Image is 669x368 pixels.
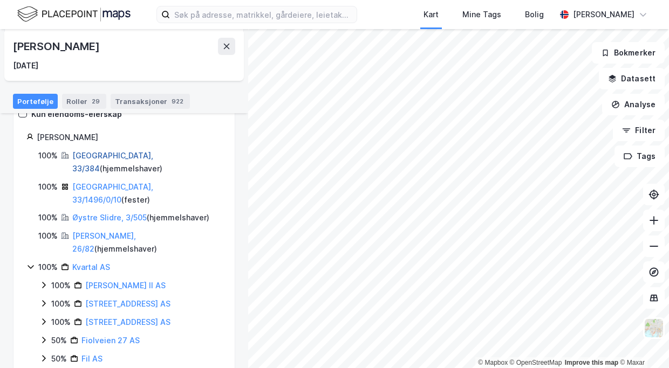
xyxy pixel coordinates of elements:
[478,359,508,366] a: Mapbox
[81,336,140,345] a: Fiolveien 27 AS
[72,182,153,204] a: [GEOGRAPHIC_DATA], 33/1496/0/10
[51,352,67,365] div: 50%
[85,317,170,327] a: [STREET_ADDRESS] AS
[38,211,58,224] div: 100%
[573,8,634,21] div: [PERSON_NAME]
[85,299,170,308] a: [STREET_ADDRESS] AS
[565,359,618,366] a: Improve this map
[38,149,58,162] div: 100%
[13,38,101,55] div: [PERSON_NAME]
[525,8,544,21] div: Bolig
[111,94,190,109] div: Transaksjoner
[38,261,58,274] div: 100%
[38,180,58,193] div: 100%
[85,281,166,290] a: [PERSON_NAME] II AS
[37,131,222,144] div: [PERSON_NAME]
[592,42,665,64] button: Bokmerker
[72,230,222,255] div: ( hjemmelshaver )
[424,8,439,21] div: Kart
[615,316,669,368] div: Kontrollprogram for chat
[62,94,106,109] div: Roller
[31,108,122,121] div: Kun eiendoms-eierskap
[613,120,665,141] button: Filter
[81,354,103,363] a: Fil AS
[72,262,110,272] a: Kvartal AS
[615,316,669,368] iframe: Chat Widget
[38,230,58,242] div: 100%
[72,180,222,206] div: ( fester )
[51,316,71,329] div: 100%
[615,145,665,167] button: Tags
[72,231,136,253] a: [PERSON_NAME], 26/82
[72,149,222,175] div: ( hjemmelshaver )
[51,297,71,310] div: 100%
[51,279,71,292] div: 100%
[90,96,102,107] div: 29
[72,151,153,173] a: [GEOGRAPHIC_DATA], 33/384
[72,213,147,222] a: Øystre Slidre, 3/505
[602,94,665,115] button: Analyse
[13,59,38,72] div: [DATE]
[599,68,665,89] button: Datasett
[13,94,58,109] div: Portefølje
[170,6,357,23] input: Søk på adresse, matrikkel, gårdeiere, leietakere eller personer
[510,359,562,366] a: OpenStreetMap
[462,8,501,21] div: Mine Tags
[72,211,209,224] div: ( hjemmelshaver )
[17,5,131,24] img: logo.f888ab2527a4732fd821a326f86c7f29.svg
[51,334,67,347] div: 50%
[169,96,186,107] div: 922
